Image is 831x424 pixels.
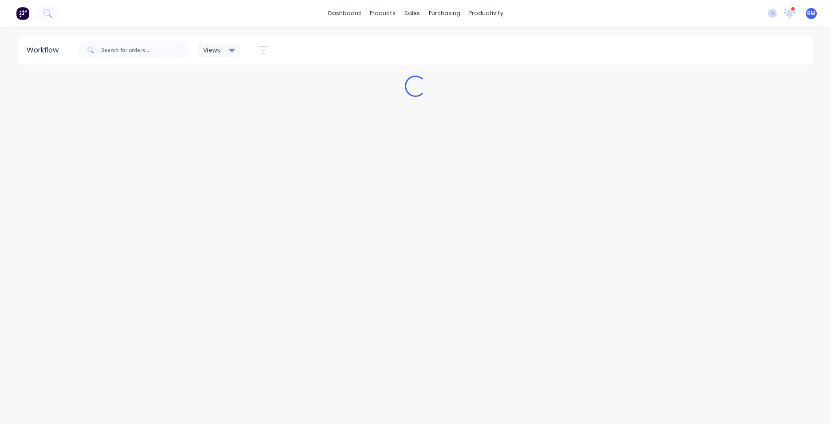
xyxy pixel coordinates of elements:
[424,7,465,20] div: purchasing
[400,7,424,20] div: sales
[16,7,29,20] img: Factory
[324,7,365,20] a: dashboard
[807,9,815,17] span: BM
[27,45,63,56] div: Workflow
[203,45,220,55] span: Views
[465,7,508,20] div: productivity
[365,7,400,20] div: products
[101,41,189,59] input: Search for orders...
